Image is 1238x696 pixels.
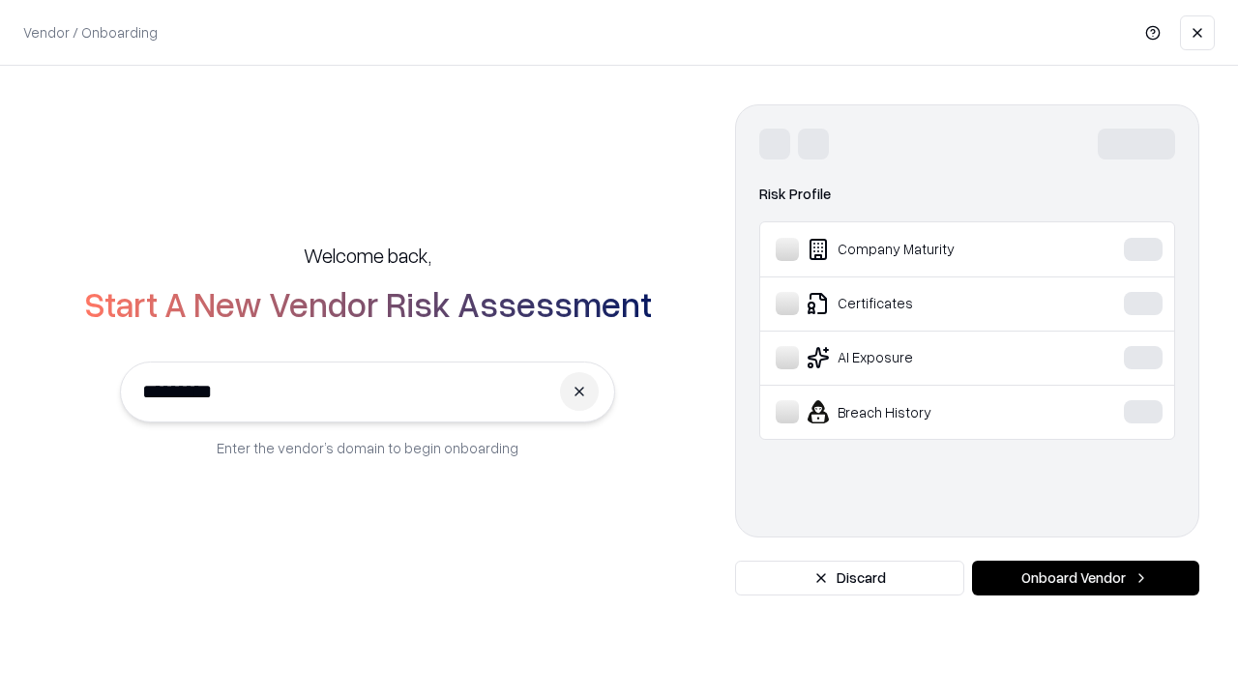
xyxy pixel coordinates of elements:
p: Enter the vendor’s domain to begin onboarding [217,438,518,458]
p: Vendor / Onboarding [23,22,158,43]
div: Breach History [776,400,1065,423]
h5: Welcome back, [304,242,431,269]
div: AI Exposure [776,346,1065,369]
button: Onboard Vendor [972,561,1199,595]
div: Company Maturity [776,238,1065,261]
div: Certificates [776,292,1065,315]
h2: Start A New Vendor Risk Assessment [84,284,652,323]
button: Discard [735,561,964,595]
div: Risk Profile [759,183,1175,206]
